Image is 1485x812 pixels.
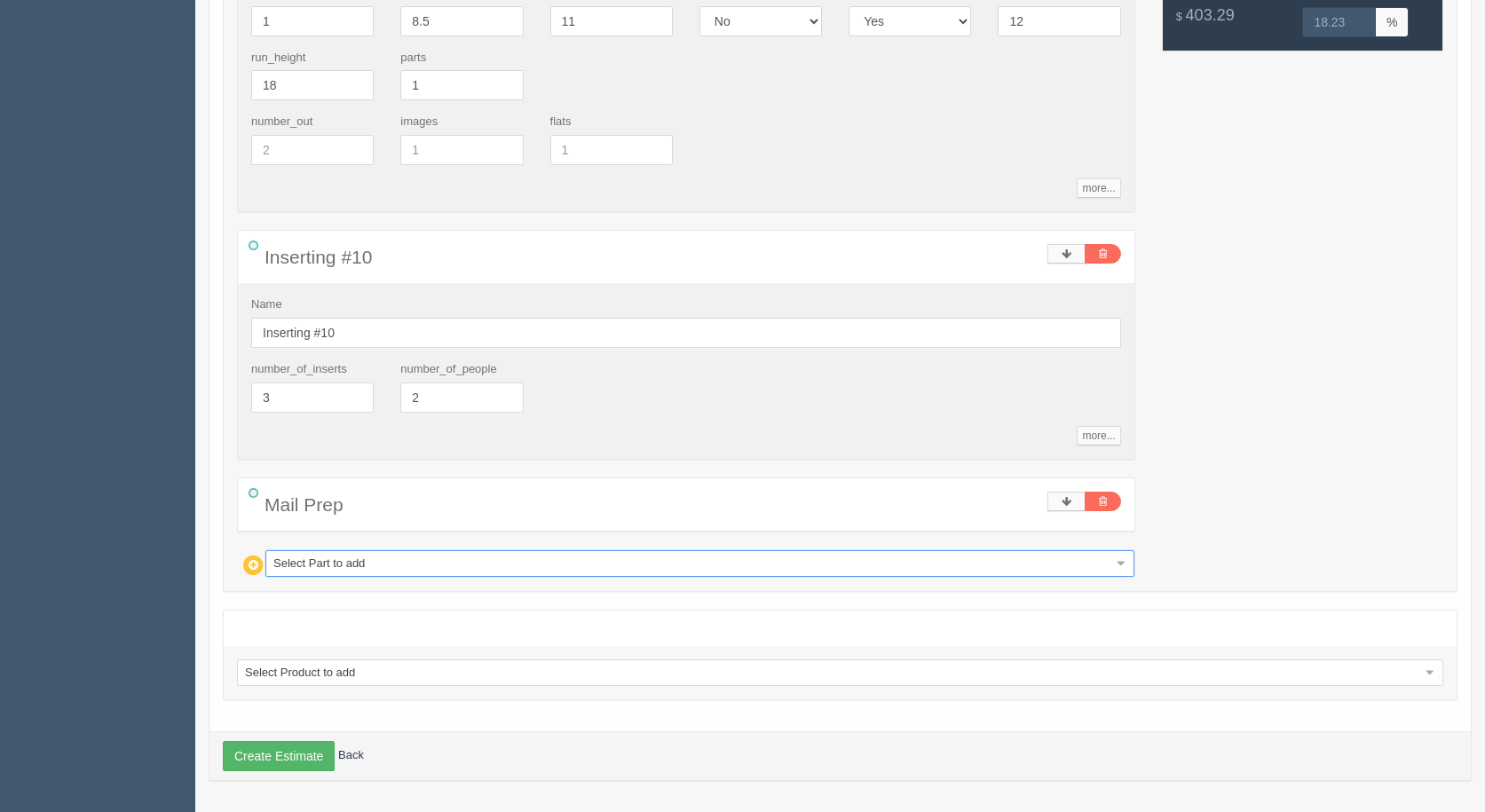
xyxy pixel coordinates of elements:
input: 1 [400,135,523,165]
input: Name [251,318,1121,348]
label: run_height [251,50,305,67]
span: Select Product to add [245,660,1419,685]
a: Back [338,748,364,761]
span: Mail Prep [265,494,344,515]
span: % [1376,7,1409,37]
span: Select Part to add [273,551,1110,576]
label: number_out [251,114,312,130]
a: more... [1077,426,1120,445]
label: number_of_inserts [251,361,347,378]
a: more... [1077,178,1120,198]
span: 403.29 [1186,6,1235,24]
a: Select Product to add [237,659,1443,686]
label: number_of_people [400,361,496,378]
a: Select Part to add [265,550,1134,577]
label: images [400,114,438,130]
input: 1 [550,135,673,165]
label: parts [400,50,426,67]
button: Create Estimate [223,741,335,771]
span: $ [1176,10,1182,23]
span: Inserting #10 [265,247,372,267]
label: Name [251,296,282,313]
input: 2 [251,135,374,165]
label: flats [550,114,572,130]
